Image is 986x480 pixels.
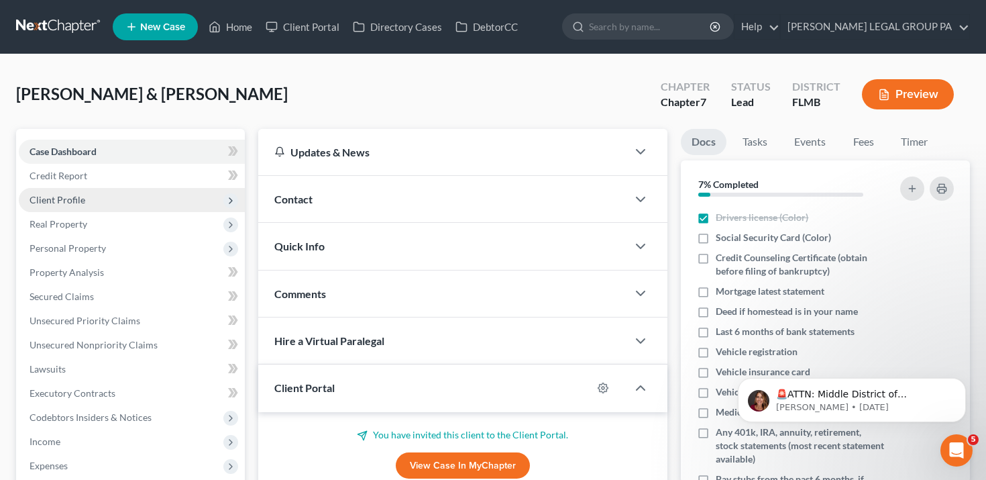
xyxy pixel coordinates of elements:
a: View Case in MyChapter [396,452,530,479]
span: Last 6 months of bank statements [716,325,855,338]
a: Unsecured Priority Claims [19,309,245,333]
a: Case Dashboard [19,140,245,164]
span: Credit Report [30,170,87,181]
span: Drivers license (Color) [716,211,808,224]
span: Executory Contracts [30,387,115,399]
span: [PERSON_NAME] & [PERSON_NAME] [16,84,288,103]
input: Search by name... [589,14,712,39]
div: Updates & News [274,145,612,159]
span: 5 [968,434,979,445]
span: New Case [140,22,185,32]
span: Real Property [30,218,87,230]
a: Credit Report [19,164,245,188]
a: Lawsuits [19,357,245,381]
span: Property Analysis [30,267,104,278]
a: Timer [890,129,938,155]
iframe: Intercom notifications message [718,350,986,444]
a: Tasks [732,129,778,155]
span: Unsecured Priority Claims [30,315,140,326]
span: Social Security Card (Color) [716,231,831,244]
button: Preview [862,79,954,109]
span: Lawsuits [30,363,66,375]
a: Property Analysis [19,260,245,285]
strong: 7% Completed [698,179,759,190]
span: Secured Claims [30,291,94,302]
span: Quick Info [274,240,325,252]
span: Any 401k, IRA, annuity, retirement, stock statements (most recent statement available) [716,426,886,466]
span: 7 [700,95,706,108]
span: Vehicle latest statement [716,385,815,399]
div: Lead [731,95,771,110]
iframe: Intercom live chat [940,434,973,467]
span: Unsecured Nonpriority Claims [30,339,158,350]
a: Client Portal [259,15,346,39]
a: Unsecured Nonpriority Claims [19,333,245,357]
span: Case Dashboard [30,146,97,157]
div: Chapter [661,79,710,95]
div: District [792,79,840,95]
span: Codebtors Insiders & Notices [30,412,152,423]
span: Income [30,436,60,447]
span: Vehicle insurance card [716,365,810,379]
span: Client Profile [30,194,85,205]
div: Status [731,79,771,95]
span: Expenses [30,460,68,471]
a: DebtorCC [449,15,525,39]
a: Events [783,129,836,155]
div: Chapter [661,95,710,110]
a: Directory Cases [346,15,449,39]
span: Medical Bills [716,405,769,419]
span: Vehicle registration [716,345,798,358]
span: Comments [274,287,326,300]
span: Personal Property [30,242,106,254]
p: You have invited this client to the Client Portal. [274,428,652,442]
span: Credit Counseling Certificate (obtain before filing of bankruptcy) [716,251,886,278]
div: FLMB [792,95,840,110]
a: Help [734,15,779,39]
a: [PERSON_NAME] LEGAL GROUP PA [781,15,969,39]
span: Contact [274,193,313,205]
a: Docs [681,129,726,155]
a: Secured Claims [19,285,245,309]
a: Fees [842,129,885,155]
a: Executory Contracts [19,381,245,405]
a: Home [202,15,259,39]
span: Mortgage latest statement [716,285,824,298]
span: Hire a Virtual Paralegal [274,334,384,347]
span: Client Portal [274,381,335,394]
span: Deed if homestead is in your name [716,305,858,318]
